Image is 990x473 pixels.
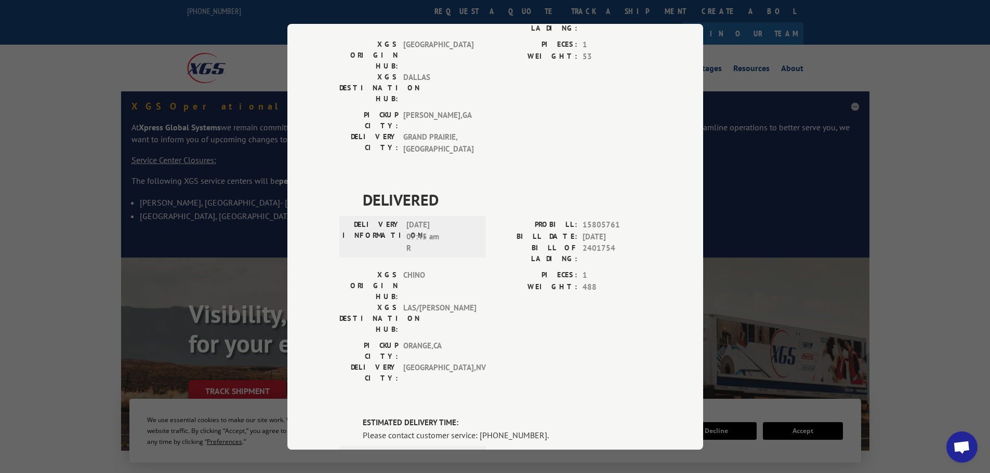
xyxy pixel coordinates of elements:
[583,281,651,293] span: 488
[403,302,473,335] span: LAS/[PERSON_NAME]
[495,39,577,51] label: PIECES:
[406,219,477,254] span: [DATE] 07:45 am R
[495,449,577,461] label: PROBILL:
[342,449,401,472] label: DELIVERY INFORMATION:
[403,269,473,302] span: CHINO
[495,269,577,281] label: PIECES:
[495,281,577,293] label: WEIGHT:
[946,431,978,463] a: Open chat
[363,428,651,441] div: Please contact customer service: [PHONE_NUMBER].
[403,110,473,131] span: [PERSON_NAME] , GA
[583,39,651,51] span: 1
[339,72,398,104] label: XGS DESTINATION HUB:
[403,39,473,72] span: [GEOGRAPHIC_DATA]
[363,417,651,429] label: ESTIMATED DELIVERY TIME:
[583,269,651,281] span: 1
[583,219,651,231] span: 15805761
[403,72,473,104] span: DALLAS
[495,50,577,62] label: WEIGHT:
[339,340,398,362] label: PICKUP CITY:
[339,362,398,384] label: DELIVERY CITY:
[339,110,398,131] label: PICKUP CITY:
[495,231,577,242] label: BILL DATE:
[339,269,398,302] label: XGS ORIGIN HUB:
[495,219,577,231] label: PROBILL:
[339,131,398,155] label: DELIVERY CITY:
[339,302,398,335] label: XGS DESTINATION HUB:
[583,449,651,461] span: 17563775
[403,340,473,362] span: ORANGE , CA
[342,219,401,254] label: DELIVERY INFORMATION:
[583,50,651,62] span: 53
[583,12,651,34] span: 2401754
[363,188,651,211] span: DELIVERED
[495,12,577,34] label: BILL OF LADING:
[403,131,473,155] span: GRAND PRAIRIE , [GEOGRAPHIC_DATA]
[339,39,398,72] label: XGS ORIGIN HUB:
[495,242,577,264] label: BILL OF LADING:
[583,231,651,242] span: [DATE]
[406,449,477,472] span: Arrived at Destination Facility
[403,362,473,384] span: [GEOGRAPHIC_DATA] , NV
[583,242,651,264] span: 2401754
